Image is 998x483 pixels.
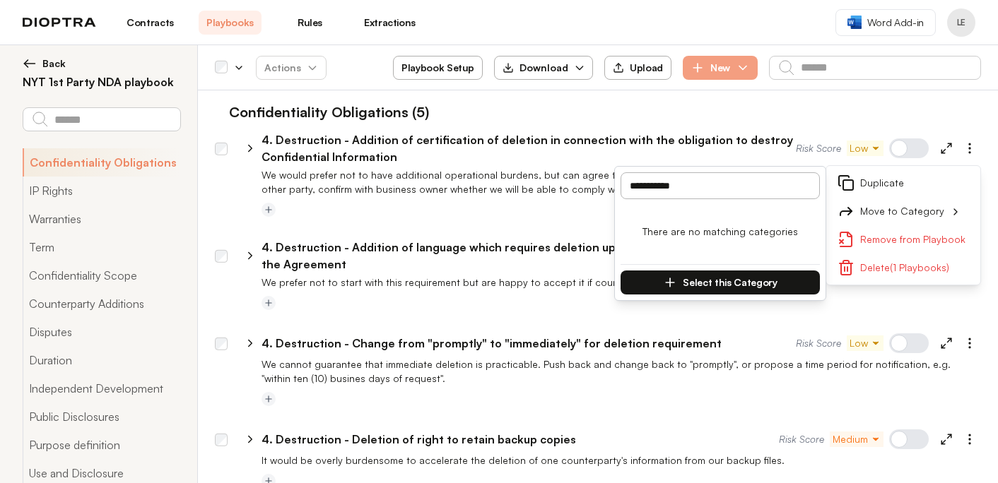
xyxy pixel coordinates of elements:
button: Medium [830,431,883,447]
button: Confidentiality Obligations [23,148,180,177]
p: It would be overly burdensome to accelerate the deletion of one counterparty's information from o... [262,453,981,467]
span: Back [42,56,66,71]
button: Independent Development [23,374,180,402]
button: Actions [256,56,327,80]
span: Risk Score [796,336,841,350]
button: Purpose definition [23,431,180,459]
div: Download [503,61,568,75]
button: Add tag [262,203,276,217]
button: IP Rights [23,177,180,205]
button: Public Disclosures [23,402,180,431]
button: Term [23,233,180,261]
button: Profile menu [947,8,975,37]
button: Playbook Setup [393,56,483,80]
div: Select all [215,61,228,74]
div: Upload [613,61,663,74]
img: logo [23,18,96,28]
button: Warranties [23,205,180,233]
button: Duplicate [826,169,980,197]
li: There are no matching categories [623,219,817,244]
button: Delete(1 Playbooks) [826,254,980,282]
a: Contracts [119,11,182,35]
span: Low [850,141,881,155]
button: Add tag [262,296,276,310]
button: Select this Category [621,270,820,294]
button: Upload [604,56,671,80]
a: Word Add-in [835,9,936,36]
button: Move to Category [826,197,980,225]
button: Disputes [23,318,180,346]
p: 4. Destruction - Change from "promptly" to "immediately" for deletion requirement [262,335,722,352]
img: word [847,16,862,29]
img: left arrow [23,56,37,71]
p: 4. Destruction - Addition of certification of deletion in connection with the obligation to destr... [262,131,796,165]
p: We prefer not to start with this requirement but are happy to accept it if counterparty prefers. [262,275,981,290]
p: 4. Destruction - Addition of language which requires deletion upon termination or expiration of t... [262,239,796,273]
button: Duration [23,346,180,374]
p: 4. Destruction - Deletion of right to retain backup copies [262,431,576,448]
span: Risk Score [796,141,841,155]
p: We would prefer not to have additional operational burdens, but can agree to an informal email co... [262,168,981,196]
p: We cannot guarantee that immediate deletion is practicable. Push back and change back to "promptl... [262,357,981,386]
button: Remove from Playbook [826,225,980,254]
span: Risk Score [779,432,824,446]
a: Rules [278,11,341,35]
h2: NYT 1st Party NDA playbook [23,73,180,90]
span: Medium [833,432,881,446]
button: Back [23,56,180,71]
button: Counterparty Additions [23,290,180,318]
button: New [683,56,758,80]
span: Word Add-in [867,16,924,30]
button: Download [494,56,593,80]
span: Actions [253,55,329,80]
h1: Confidentiality Obligations (5) [215,102,429,123]
button: Add tag [262,392,276,406]
button: Low [847,141,883,156]
a: Playbooks [199,11,262,35]
a: Extractions [358,11,421,35]
button: Low [847,335,883,351]
span: Low [850,336,881,350]
button: Confidentiality Scope [23,261,180,290]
